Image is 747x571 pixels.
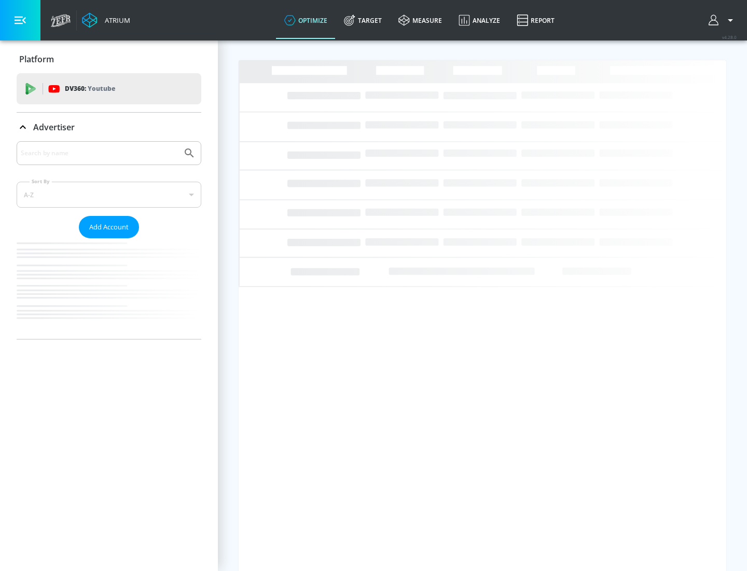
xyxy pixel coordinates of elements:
a: Target [336,2,390,39]
a: measure [390,2,450,39]
div: Advertiser [17,113,201,142]
span: Add Account [89,221,129,233]
a: Analyze [450,2,508,39]
span: v 4.28.0 [722,34,737,40]
p: Youtube [88,83,115,94]
div: Platform [17,45,201,74]
div: DV360: Youtube [17,73,201,104]
p: DV360: [65,83,115,94]
label: Sort By [30,178,52,185]
nav: list of Advertiser [17,238,201,339]
div: Atrium [101,16,130,25]
button: Add Account [79,216,139,238]
p: Advertiser [33,121,75,133]
input: Search by name [21,146,178,160]
div: A-Z [17,182,201,208]
a: Atrium [82,12,130,28]
p: Platform [19,53,54,65]
div: Advertiser [17,141,201,339]
a: optimize [276,2,336,39]
a: Report [508,2,563,39]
